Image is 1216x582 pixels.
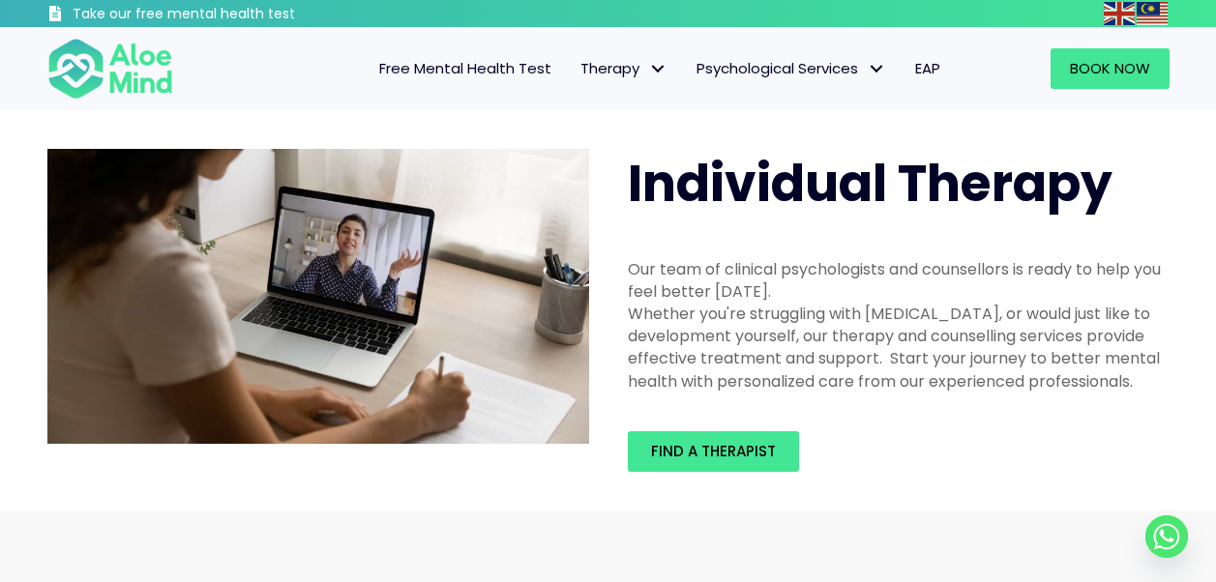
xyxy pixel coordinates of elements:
[628,258,1170,303] div: Our team of clinical psychologists and counsellors is ready to help you feel better [DATE].
[697,58,886,78] span: Psychological Services
[651,441,776,461] span: Find a therapist
[47,149,589,444] img: Therapy online individual
[628,148,1112,218] span: Individual Therapy
[580,58,667,78] span: Therapy
[682,48,901,89] a: Psychological ServicesPsychological Services: submenu
[1070,58,1150,78] span: Book Now
[379,58,551,78] span: Free Mental Health Test
[47,37,173,101] img: Aloe mind Logo
[47,5,399,27] a: Take our free mental health test
[1145,515,1188,558] a: Whatsapp
[628,431,799,472] a: Find a therapist
[644,55,672,83] span: Therapy: submenu
[198,48,955,89] nav: Menu
[1137,2,1170,24] a: Malay
[1137,2,1168,25] img: ms
[566,48,682,89] a: TherapyTherapy: submenu
[1051,48,1170,89] a: Book Now
[915,58,940,78] span: EAP
[365,48,566,89] a: Free Mental Health Test
[1104,2,1137,24] a: English
[863,55,891,83] span: Psychological Services: submenu
[1104,2,1135,25] img: en
[628,303,1170,393] div: Whether you're struggling with [MEDICAL_DATA], or would just like to development yourself, our th...
[901,48,955,89] a: EAP
[73,5,399,24] h3: Take our free mental health test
